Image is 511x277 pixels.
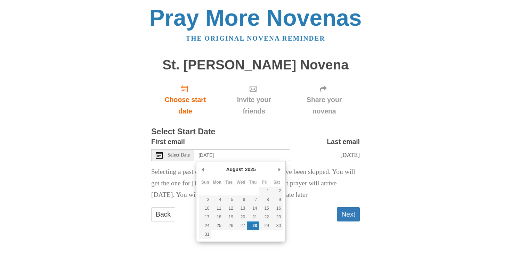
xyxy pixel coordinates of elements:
button: 30 [271,221,283,230]
button: 29 [259,221,271,230]
button: 4 [211,195,223,204]
span: Choose start date [158,94,212,117]
abbr: Monday [213,180,221,185]
div: Click "Next" to confirm your start date first. [219,79,289,120]
button: 10 [199,204,211,213]
button: 7 [247,195,259,204]
button: 3 [199,195,211,204]
span: Invite your friends [226,94,282,117]
button: 26 [223,221,235,230]
abbr: Sunday [201,180,209,185]
span: Select Date [168,153,190,158]
h3: Select Start Date [151,127,360,136]
abbr: Thursday [249,180,257,185]
div: August [225,164,244,175]
button: Next Month [276,164,283,175]
a: The original novena reminder [186,35,325,42]
button: 5 [223,195,235,204]
button: 17 [199,213,211,221]
a: Back [151,207,175,221]
button: 11 [211,204,223,213]
button: 2 [271,187,283,195]
button: 8 [259,195,271,204]
button: 1 [259,187,271,195]
button: 27 [235,221,247,230]
h1: St. [PERSON_NAME] Novena [151,58,360,73]
button: 18 [211,213,223,221]
button: 24 [199,221,211,230]
button: 14 [247,204,259,213]
input: Use the arrow keys to pick a date [194,149,290,161]
button: 19 [223,213,235,221]
button: 9 [271,195,283,204]
label: Last email [327,136,360,148]
label: First email [151,136,185,148]
button: 28 [247,221,259,230]
a: Pray More Novenas [149,5,362,31]
button: Previous Month [199,164,206,175]
button: 31 [199,230,211,239]
button: 12 [223,204,235,213]
button: 25 [211,221,223,230]
button: 15 [259,204,271,213]
div: Click "Next" to confirm your start date first. [289,79,360,120]
span: [DATE] [340,151,360,158]
abbr: Wednesday [237,180,245,185]
abbr: Saturday [274,180,280,185]
button: 23 [271,213,283,221]
button: 16 [271,204,283,213]
button: 21 [247,213,259,221]
span: Share your novena [295,94,353,117]
button: 6 [235,195,247,204]
abbr: Friday [262,180,267,185]
div: 2025 [244,164,257,175]
abbr: Tuesday [226,180,233,185]
button: 20 [235,213,247,221]
p: Selecting a past date means all the past prayers have been skipped. You will get the one for [DAT... [151,166,360,201]
button: Next [337,207,360,221]
button: 13 [235,204,247,213]
button: 22 [259,213,271,221]
a: Choose start date [151,79,219,120]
